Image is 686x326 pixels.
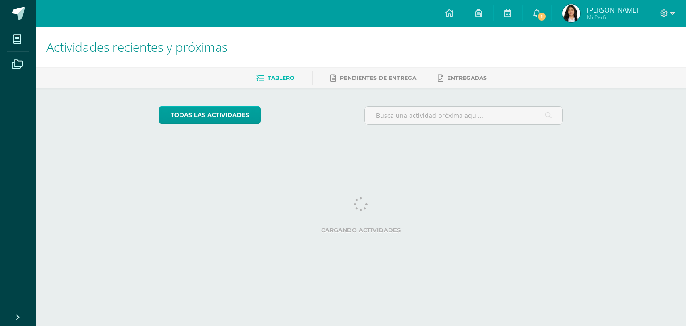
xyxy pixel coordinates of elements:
[159,227,563,234] label: Cargando actividades
[587,13,638,21] span: Mi Perfil
[330,71,416,85] a: Pendientes de entrega
[438,71,487,85] a: Entregadas
[562,4,580,22] img: 3a72b48807cd0d3fd465ac923251c131.png
[537,12,547,21] span: 1
[587,5,638,14] span: [PERSON_NAME]
[46,38,228,55] span: Actividades recientes y próximas
[256,71,294,85] a: Tablero
[159,106,261,124] a: todas las Actividades
[268,75,294,81] span: Tablero
[447,75,487,81] span: Entregadas
[365,107,563,124] input: Busca una actividad próxima aquí...
[340,75,416,81] span: Pendientes de entrega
